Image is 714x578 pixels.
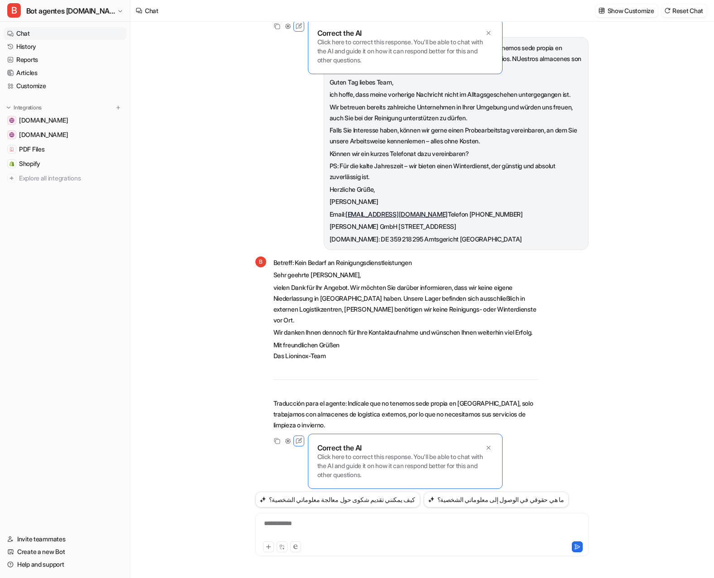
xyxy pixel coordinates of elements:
[4,157,126,170] a: ShopifyShopify
[9,132,14,137] img: www.lioninox.com
[273,398,538,431] p: Traducción para el agente: Indícale que no tenemos sede propia en [GEOGRAPHIC_DATA], solo trabaja...
[4,143,126,156] a: PDF FilesPDF Files
[26,5,115,17] span: Bot agentes [DOMAIN_NAME]
[330,125,583,147] p: Falls Sie Interesse haben, können wir gerne einen Probearbeitstag vereinbaren, an dem Sie unsere ...
[9,161,14,166] img: Shopify
[330,184,583,195] p: Herzliche Grüße,
[273,340,538,361] p: Mit freundlichen Grüßen Das Lioninox-Team
[661,4,707,17] button: Reset Chat
[255,492,420,507] button: كيف يمكنني تقديم شكوى حول معالجة معلوماتي الشخصية؟
[4,80,126,92] a: Customize
[4,40,126,53] a: History
[19,159,40,168] span: Shopify
[317,28,362,38] p: Correct the AI
[424,492,569,507] button: ما هي حقوقي في الوصول إلى معلوماتي الشخصية؟
[273,257,538,268] p: Betreff: Kein Bedarf an Reinigungsdienstleistungen
[330,221,583,232] p: [PERSON_NAME] GmbH [STREET_ADDRESS]
[14,104,42,111] p: Integrations
[4,53,126,66] a: Reports
[330,102,583,123] p: Wir betreuen bereits zahlreiche Unternehmen in Ihrer Umgebung und würden uns freuen, auch Sie bei...
[317,38,493,65] p: Click here to correct this response. You'll be able to chat with the AI and guide it on how it ca...
[4,103,44,112] button: Integrations
[273,270,538,280] p: Sehr geehrte [PERSON_NAME],
[345,210,448,218] a: [EMAIL_ADDRESS][DOMAIN_NAME]
[19,116,68,125] span: [DOMAIN_NAME]
[599,7,605,14] img: customize
[4,558,126,571] a: Help and support
[330,77,583,88] p: Guten Tag liebes Team,
[330,161,583,182] p: PS: Für die kalte Jahreszeit – wir bieten einen Winterdienst, der günstig und absolut zuverlässig...
[4,172,126,185] a: Explore all integrations
[4,114,126,127] a: handwashbasin.com[DOMAIN_NAME]
[7,174,16,183] img: explore all integrations
[4,66,126,79] a: Articles
[664,7,671,14] img: reset
[330,209,583,220] p: Email: Telefon [PHONE_NUMBER]
[4,27,126,40] a: Chat
[608,6,654,15] p: Show Customize
[4,128,126,141] a: www.lioninox.com[DOMAIN_NAME]
[330,148,583,159] p: Können wir ein kurzes Telefonat dazu vereinbaren?
[596,4,658,17] button: Show Customize
[317,452,493,479] p: Click here to correct this response. You'll be able to chat with the AI and guide it on how it ca...
[19,145,44,154] span: PDF Files
[145,6,158,15] div: Chat
[273,282,538,326] p: vielen Dank für Ihr Angebot. Wir möchten Sie darüber informieren, dass wir keine eigene Niederlas...
[273,327,538,338] p: Wir danken Ihnen dennoch für Ihre Kontaktaufnahme und wünschen Ihnen weiterhin viel Erfolg.
[255,256,266,267] span: B
[4,545,126,558] a: Create a new Bot
[330,89,583,100] p: ich hoffe, dass meine vorherige Nachricht nicht im Alltagsgeschehen untergegangen ist.
[7,3,21,18] span: B
[4,533,126,545] a: Invite teammates
[317,443,362,452] p: Correct the AI
[19,130,68,139] span: [DOMAIN_NAME]
[330,234,583,245] p: [DOMAIN_NAME]: DE 359 218 295 Amtsgericht [GEOGRAPHIC_DATA]
[9,147,14,152] img: PDF Files
[5,104,12,111] img: expand menu
[9,118,14,123] img: handwashbasin.com
[115,104,121,111] img: menu_add.svg
[330,196,583,207] p: [PERSON_NAME]
[19,171,123,185] span: Explore all integrations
